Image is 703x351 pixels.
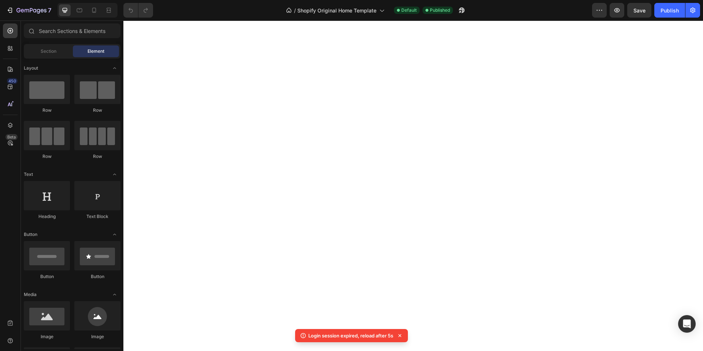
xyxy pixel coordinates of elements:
span: Element [88,48,104,55]
div: Open Intercom Messenger [678,315,696,333]
span: Published [430,7,450,14]
span: Layout [24,65,38,71]
span: Shopify Original Home Template [297,7,376,14]
span: Button [24,231,37,238]
button: Save [627,3,651,18]
span: Toggle open [109,62,120,74]
input: Search Sections & Elements [24,23,120,38]
p: 7 [48,6,51,15]
span: Toggle open [109,289,120,300]
span: Default [401,7,417,14]
div: Row [24,153,70,160]
span: Media [24,291,37,298]
div: Undo/Redo [123,3,153,18]
iframe: Design area [123,21,703,351]
p: Login session expired, reload after 5s [308,332,393,339]
div: Heading [24,213,70,220]
div: Button [24,273,70,280]
div: Row [74,107,120,114]
span: Save [633,7,646,14]
div: Text Block [74,213,120,220]
div: Beta [5,134,18,140]
span: / [294,7,296,14]
div: Image [24,333,70,340]
div: Publish [661,7,679,14]
div: Row [74,153,120,160]
div: 450 [7,78,18,84]
button: Publish [654,3,685,18]
div: Row [24,107,70,114]
span: Toggle open [109,169,120,180]
div: Button [74,273,120,280]
div: Image [74,333,120,340]
button: 7 [3,3,55,18]
span: Section [41,48,56,55]
span: Toggle open [109,229,120,240]
span: Text [24,171,33,178]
